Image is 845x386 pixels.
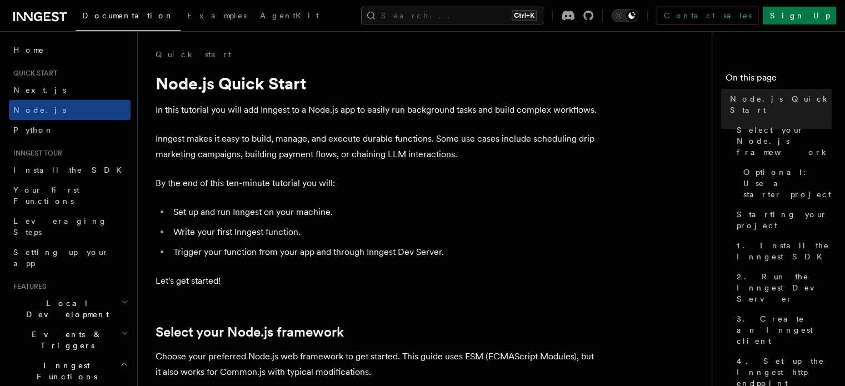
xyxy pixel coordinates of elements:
[726,89,832,120] a: Node.js Quick Start
[156,349,600,380] p: Choose your preferred Node.js web framework to get started. This guide uses ESM (ECMAScript Modul...
[187,11,247,20] span: Examples
[156,131,600,162] p: Inngest makes it easy to build, manage, and execute durable functions. Some use cases include sch...
[9,324,131,355] button: Events & Triggers
[9,120,131,140] a: Python
[763,7,836,24] a: Sign Up
[13,106,66,114] span: Node.js
[260,11,319,20] span: AgentKit
[737,209,832,231] span: Starting your project
[726,71,832,89] h4: On this page
[13,186,79,205] span: Your first Functions
[13,166,128,174] span: Install the SDK
[156,73,600,93] h1: Node.js Quick Start
[156,273,600,289] p: Let's get started!
[9,180,131,211] a: Your first Functions
[9,80,131,100] a: Next.js
[156,102,600,118] p: In this tutorial you will add Inngest to a Node.js app to easily run background tasks and build c...
[82,11,174,20] span: Documentation
[732,309,832,351] a: 3. Create an Inngest client
[361,7,543,24] button: Search...Ctrl+K
[737,271,832,304] span: 2. Run the Inngest Dev Server
[9,40,131,60] a: Home
[9,160,131,180] a: Install the SDK
[156,176,600,191] p: By the end of this ten-minute tutorial you will:
[9,149,62,158] span: Inngest tour
[253,3,326,30] a: AgentKit
[170,204,600,220] li: Set up and run Inngest on your machine.
[13,217,107,237] span: Leveraging Steps
[657,7,758,24] a: Contact sales
[9,69,57,78] span: Quick start
[9,298,121,320] span: Local Development
[9,242,131,273] a: Setting up your app
[512,10,537,21] kbd: Ctrl+K
[9,211,131,242] a: Leveraging Steps
[732,235,832,267] a: 1. Install the Inngest SDK
[9,293,131,324] button: Local Development
[737,124,832,158] span: Select your Node.js framework
[13,126,54,134] span: Python
[730,93,832,116] span: Node.js Quick Start
[9,100,131,120] a: Node.js
[9,329,121,351] span: Events & Triggers
[13,248,109,268] span: Setting up your app
[170,224,600,240] li: Write your first Inngest function.
[737,313,832,347] span: 3. Create an Inngest client
[170,244,600,260] li: Trigger your function from your app and through Inngest Dev Server.
[737,240,832,262] span: 1. Install the Inngest SDK
[181,3,253,30] a: Examples
[9,282,46,291] span: Features
[76,3,181,31] a: Documentation
[739,162,832,204] a: Optional: Use a starter project
[732,204,832,235] a: Starting your project
[156,324,344,340] a: Select your Node.js framework
[612,9,638,22] button: Toggle dark mode
[13,86,66,94] span: Next.js
[732,120,832,162] a: Select your Node.js framework
[743,167,832,200] span: Optional: Use a starter project
[732,267,832,309] a: 2. Run the Inngest Dev Server
[9,360,120,382] span: Inngest Functions
[13,44,44,56] span: Home
[156,49,231,60] a: Quick start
